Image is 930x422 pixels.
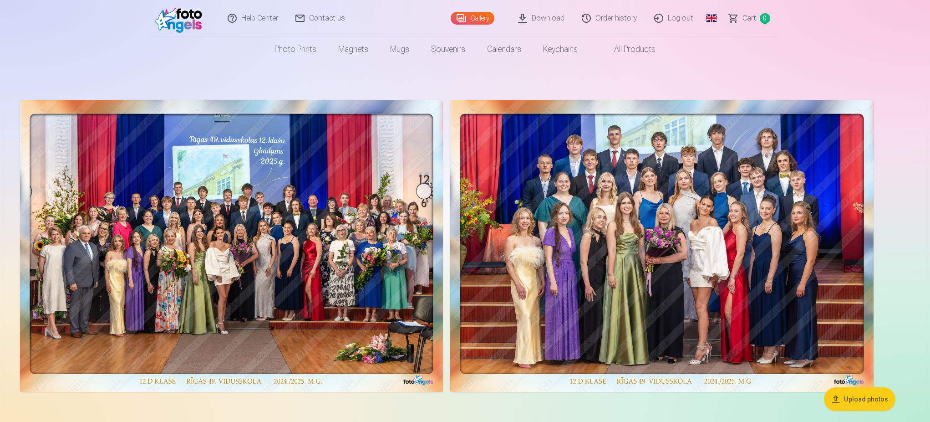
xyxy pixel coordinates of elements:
[824,387,895,411] button: Upload photos
[155,4,207,33] img: /fa1
[420,36,476,62] a: Souvenirs
[379,36,420,62] a: Mugs
[760,13,770,24] span: 0
[451,12,494,25] a: Gallery
[742,13,756,24] span: Сart
[264,36,327,62] a: Photo prints
[532,36,589,62] a: Keychains
[476,36,532,62] a: Calendars
[327,36,379,62] a: Magnets
[589,36,666,62] a: All products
